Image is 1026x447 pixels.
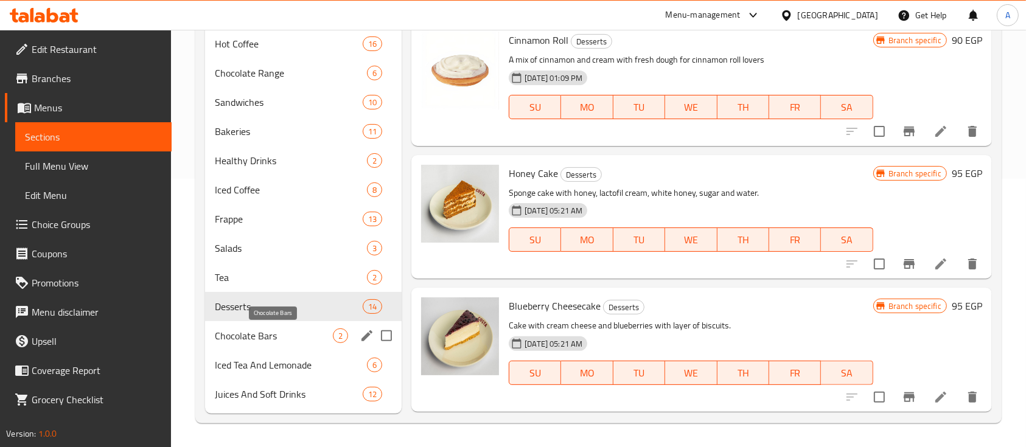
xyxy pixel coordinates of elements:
[205,379,402,409] div: Juices And Soft Drinks12
[5,210,172,239] a: Choice Groups
[895,383,924,412] button: Branch-specific-item
[363,36,382,51] div: items
[215,182,367,197] span: Iced Coffee
[722,99,764,116] span: TH
[618,231,660,249] span: TU
[363,97,382,108] span: 10
[566,99,608,116] span: MO
[520,72,587,84] span: [DATE] 01:09 PM
[774,364,816,382] span: FR
[358,327,376,345] button: edit
[205,146,402,175] div: Healthy Drinks2
[363,389,382,400] span: 12
[934,124,948,139] a: Edit menu item
[32,305,162,319] span: Menu disclaimer
[717,95,769,119] button: TH
[934,257,948,271] a: Edit menu item
[5,385,172,414] a: Grocery Checklist
[826,231,868,249] span: SA
[32,334,162,348] span: Upsell
[421,165,499,243] img: Honey Cake
[867,384,892,410] span: Select to update
[5,327,172,356] a: Upsell
[895,117,924,146] button: Branch-specific-item
[520,338,587,350] span: [DATE] 05:21 AM
[215,153,367,168] span: Healthy Drinks
[5,35,172,64] a: Edit Restaurant
[25,188,162,203] span: Edit Menu
[509,52,873,68] p: A mix of cinnamon and cream with fresh dough for cinnamon roll lovers
[215,270,367,285] div: Tea
[215,212,363,226] div: Frappe
[215,241,367,255] span: Salads
[5,297,172,327] a: Menu disclaimer
[215,124,363,139] span: Bakeries
[5,239,172,268] a: Coupons
[205,88,402,117] div: Sandwiches10
[769,95,821,119] button: FR
[215,387,363,401] span: Juices And Soft Drinks
[32,246,162,261] span: Coupons
[509,95,561,119] button: SU
[603,300,644,314] div: Desserts
[333,330,347,342] span: 2
[566,231,608,249] span: MO
[798,9,878,22] div: [GEOGRAPHIC_DATA]
[15,151,172,181] a: Full Menu View
[368,243,382,254] span: 3
[421,297,499,375] img: Blueberry Cheesecake
[670,231,712,249] span: WE
[215,328,333,343] span: Chocolate Bars
[509,31,568,49] span: Cinnamon Roll
[895,249,924,279] button: Branch-specific-item
[5,268,172,297] a: Promotions
[774,231,816,249] span: FR
[368,184,382,196] span: 8
[958,383,987,412] button: delete
[368,359,382,371] span: 6
[666,8,741,23] div: Menu-management
[884,168,946,179] span: Branch specific
[509,227,561,252] button: SU
[363,212,382,226] div: items
[205,321,402,350] div: Chocolate Bars2edit
[205,350,402,379] div: Iced Tea And Lemonade6
[368,272,382,283] span: 2
[509,361,561,385] button: SU
[884,300,946,312] span: Branch specific
[665,361,717,385] button: WE
[34,100,162,115] span: Menus
[561,95,613,119] button: MO
[5,64,172,93] a: Branches
[367,182,382,197] div: items
[32,363,162,378] span: Coverage Report
[560,167,602,182] div: Desserts
[38,426,57,442] span: 1.0.0
[958,249,987,279] button: delete
[32,71,162,86] span: Branches
[952,165,982,182] h6: 95 EGP
[867,251,892,277] span: Select to update
[5,93,172,122] a: Menus
[205,175,402,204] div: Iced Coffee8
[722,364,764,382] span: TH
[561,168,601,182] span: Desserts
[520,205,587,217] span: [DATE] 05:21 AM
[368,155,382,167] span: 2
[665,227,717,252] button: WE
[363,95,382,109] div: items
[618,99,660,116] span: TU
[618,364,660,382] span: TU
[205,29,402,58] div: Hot Coffee16
[571,35,612,49] span: Desserts
[717,361,769,385] button: TH
[514,99,556,116] span: SU
[32,275,162,290] span: Promotions
[5,356,172,385] a: Coverage Report
[363,38,382,50] span: 16
[509,297,601,315] span: Blueberry Cheesecake
[613,95,665,119] button: TU
[514,364,556,382] span: SU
